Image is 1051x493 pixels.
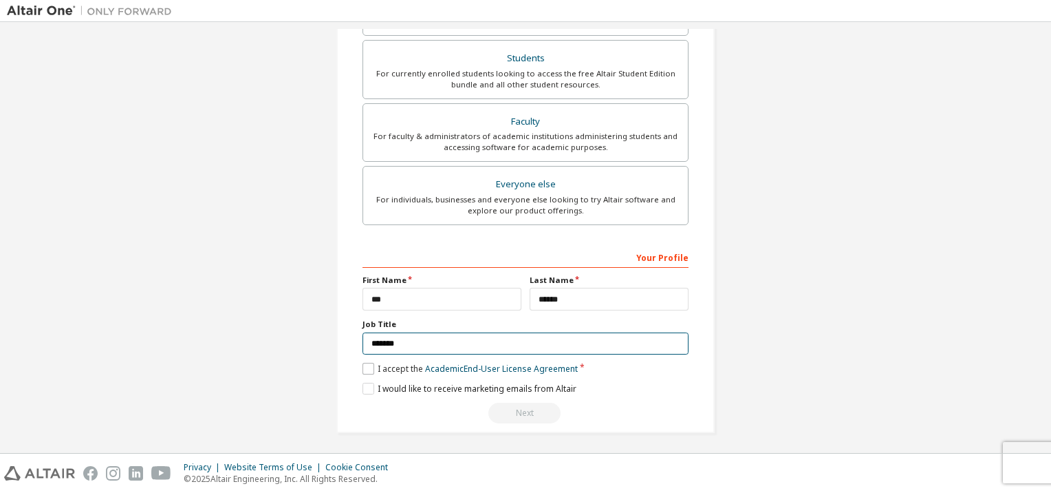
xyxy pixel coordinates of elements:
[371,131,680,153] div: For faculty & administrators of academic institutions administering students and accessing softwa...
[530,275,689,286] label: Last Name
[425,363,578,375] a: Academic End-User License Agreement
[151,466,171,481] img: youtube.svg
[362,319,689,330] label: Job Title
[371,194,680,216] div: For individuals, businesses and everyone else looking to try Altair software and explore our prod...
[7,4,179,18] img: Altair One
[362,383,576,395] label: I would like to receive marketing emails from Altair
[129,466,143,481] img: linkedin.svg
[362,403,689,423] div: Read and acccept EULA to continue
[371,112,680,132] div: Faculty
[83,466,98,481] img: facebook.svg
[371,68,680,90] div: For currently enrolled students looking to access the free Altair Student Edition bundle and all ...
[106,466,120,481] img: instagram.svg
[4,466,75,481] img: altair_logo.svg
[362,363,578,375] label: I accept the
[224,462,325,473] div: Website Terms of Use
[325,462,396,473] div: Cookie Consent
[362,246,689,268] div: Your Profile
[371,175,680,194] div: Everyone else
[362,275,521,286] label: First Name
[371,49,680,68] div: Students
[184,473,396,485] p: © 2025 Altair Engineering, Inc. All Rights Reserved.
[184,462,224,473] div: Privacy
